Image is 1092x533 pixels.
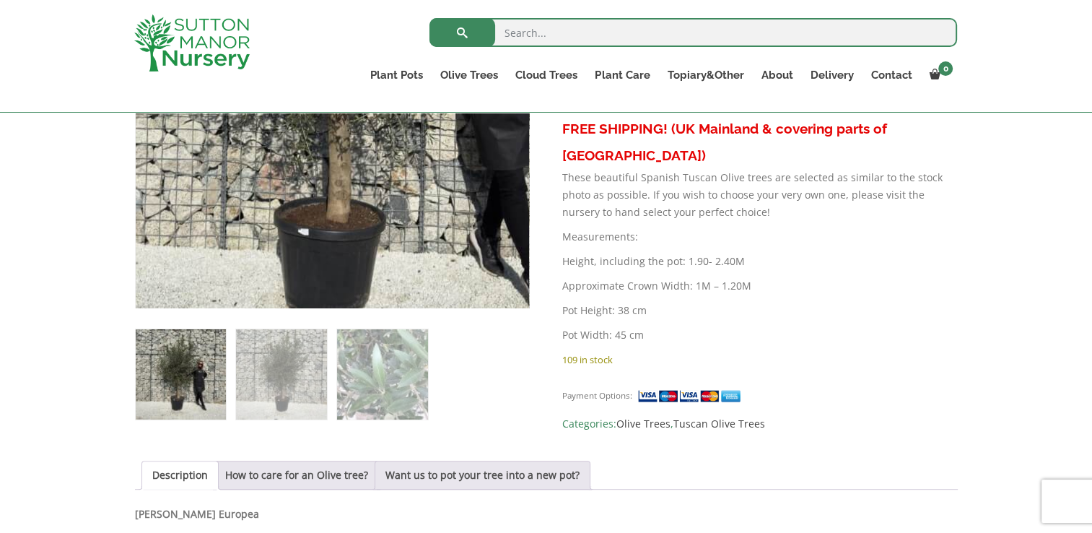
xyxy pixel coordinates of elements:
a: Tuscan Olive Trees [673,417,765,430]
b: [PERSON_NAME] Europea [135,507,259,521]
a: 0 [920,65,957,85]
span: Categories: , [562,415,957,433]
a: Olive Trees [432,65,507,85]
p: Pot Height: 38 cm [562,302,957,319]
img: Tuscan Olive Tree XXL 1.90 - 2.40 [136,329,226,420]
span: 0 [938,61,953,76]
img: Tuscan Olive Tree XXL 1.90 - 2.40 - Image 2 [236,329,326,420]
a: Plant Care [586,65,658,85]
p: Pot Width: 45 cm [562,326,957,344]
a: Plant Pots [362,65,432,85]
p: These beautiful Spanish Tuscan Olive trees are selected as similar to the stock photo as possible... [562,169,957,221]
p: Height, including the pot: 1.90- 2.40M [562,253,957,270]
a: Topiary&Other [658,65,752,85]
p: 109 in stock [562,351,957,368]
img: Tuscan Olive Tree XXL 1.90 - 2.40 - Image 3 [337,329,427,420]
small: Payment Options: [562,390,632,401]
p: Measurements: [562,228,957,246]
a: Delivery [801,65,862,85]
a: Olive Trees [616,417,671,430]
h3: FREE SHIPPING! (UK Mainland & covering parts of [GEOGRAPHIC_DATA]) [562,116,957,169]
p: Approximate Crown Width: 1M – 1.20M [562,277,957,295]
img: logo [134,14,250,71]
a: Contact [862,65,920,85]
a: About [752,65,801,85]
a: Want us to pot your tree into a new pot? [385,461,580,489]
a: Cloud Trees [507,65,586,85]
a: Description [152,461,208,489]
a: How to care for an Olive tree? [225,461,368,489]
input: Search... [429,18,957,47]
img: payment supported [637,389,746,404]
